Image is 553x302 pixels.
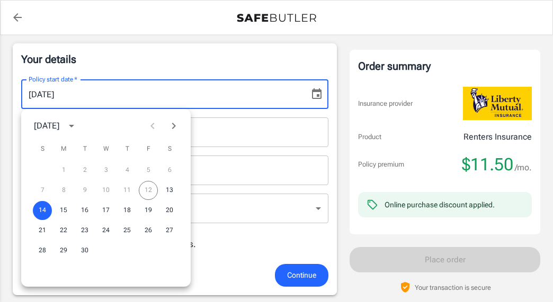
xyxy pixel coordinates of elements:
[237,14,316,22] img: Back to quotes
[54,241,73,260] button: 29
[96,201,115,220] button: 17
[415,282,491,292] p: Your transaction is secure
[34,120,59,132] div: [DATE]
[358,98,413,109] p: Insurance provider
[33,241,52,260] button: 28
[462,154,513,175] span: $11.50
[33,221,52,240] button: 21
[54,201,73,220] button: 15
[21,79,302,109] input: MM/DD/YYYY
[160,181,179,200] button: 13
[358,132,381,142] p: Product
[160,139,179,160] span: Saturday
[358,159,404,170] p: Policy premium
[385,199,495,210] div: Online purchase discount applied.
[515,160,532,175] span: /mo.
[463,131,532,143] p: Renters Insurance
[75,139,94,160] span: Tuesday
[33,201,52,220] button: 14
[160,221,179,240] button: 27
[29,75,77,84] label: Policy start date
[287,269,316,282] span: Continue
[275,264,328,287] button: Continue
[7,7,28,28] a: back to quotes
[358,58,532,74] div: Order summary
[96,221,115,240] button: 24
[118,139,137,160] span: Thursday
[33,139,52,160] span: Sunday
[54,139,73,160] span: Monday
[75,201,94,220] button: 16
[54,221,73,240] button: 22
[118,201,137,220] button: 18
[139,139,158,160] span: Friday
[306,84,327,105] button: Choose date, selected date is Sep 14, 2025
[463,87,532,120] img: Liberty Mutual
[96,139,115,160] span: Wednesday
[139,201,158,220] button: 19
[21,52,328,67] p: Your details
[63,117,81,135] button: calendar view is open, switch to year view
[118,221,137,240] button: 25
[163,115,184,136] button: Next month
[139,221,158,240] button: 26
[160,201,179,220] button: 20
[75,241,94,260] button: 30
[75,221,94,240] button: 23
